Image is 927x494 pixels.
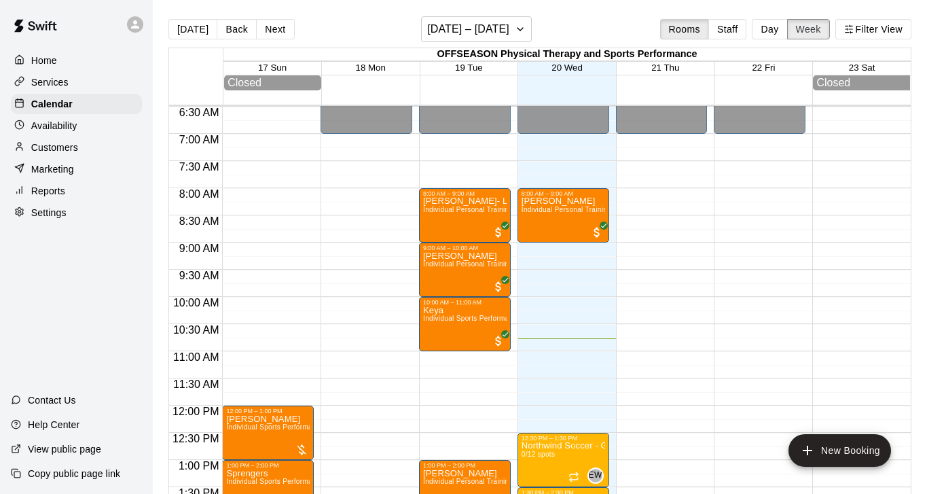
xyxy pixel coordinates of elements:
span: All customers have paid [590,226,604,239]
p: View public page [28,442,101,456]
div: 12:30 PM – 1:30 PM [522,435,605,442]
span: All customers have paid [492,334,505,348]
p: Copy public page link [28,467,120,480]
span: 6:30 AM [176,107,223,118]
span: 10:30 AM [170,324,223,336]
div: Closed [816,77,907,89]
span: 8:00 AM [176,188,223,200]
span: 12:00 PM [169,406,222,417]
a: Calendar [11,94,142,114]
a: Settings [11,202,142,223]
span: Individual Sports Performance Training [423,315,549,322]
div: 12:00 PM – 1:00 PM: Marlowe [222,406,314,460]
button: Staff [708,19,747,39]
button: 22 Fri [752,63,775,73]
div: 9:00 AM – 10:00 AM [423,245,507,251]
p: Marketing [31,162,74,176]
button: 20 Wed [551,63,583,73]
div: 1:00 PM – 2:00 PM [423,462,507,469]
a: Services [11,72,142,92]
a: Reports [11,181,142,201]
span: 8:30 AM [176,215,223,227]
a: Availability [11,116,142,136]
p: Contact Us [28,393,76,407]
button: [DATE] [168,19,217,39]
div: 8:00 AM – 9:00 AM [522,190,605,197]
a: Marketing [11,159,142,179]
span: Individual Sports Performance Training [226,423,352,431]
div: 8:00 AM – 9:00 AM [423,190,507,197]
button: 19 Tue [455,63,483,73]
p: Customers [31,141,78,154]
span: Individual Personal Training [522,206,611,213]
span: All customers have paid [492,226,505,239]
div: 1:00 PM – 2:00 PM [226,462,310,469]
button: 21 Thu [651,63,679,73]
span: EW [589,469,602,482]
div: 10:00 AM – 11:00 AM [423,299,507,306]
div: 8:00 AM – 9:00 AM: Sara- Late Cancel [419,188,511,243]
span: Individual Personal Training [423,478,513,485]
div: 8:00 AM – 9:00 AM: Lisa [517,188,609,243]
button: Filter View [835,19,911,39]
div: 12:00 PM – 1:00 PM [226,408,310,414]
span: Recurring event [568,472,579,482]
p: Settings [31,206,67,219]
p: Help Center [28,418,79,431]
button: 18 Mon [355,63,385,73]
button: Back [217,19,257,39]
p: Home [31,54,57,67]
button: Next [256,19,294,39]
button: 17 Sun [258,63,287,73]
p: Services [31,75,69,89]
button: Rooms [660,19,709,39]
a: Customers [11,137,142,158]
div: OFFSEASON Physical Therapy and Sports Performance [223,48,911,61]
span: Individual Sports Performance Training [226,478,352,485]
span: 9:00 AM [176,243,223,254]
div: Emily Wetoska [587,467,604,484]
p: Calendar [31,97,73,111]
span: 9:30 AM [176,270,223,281]
span: 11:30 AM [170,378,223,390]
span: Emily Wetoska [593,467,604,484]
p: Reports [31,184,65,198]
button: add [788,434,891,467]
span: 0/12 spots filled [522,451,555,458]
button: 23 Sat [849,63,875,73]
div: 9:00 AM – 10:00 AM: Lisa [419,243,511,297]
div: 12:30 PM – 1:30 PM: Northwind Soccer - Girls Class [517,433,609,487]
div: Closed [228,77,318,89]
button: [DATE] – [DATE] [421,16,532,42]
span: 7:00 AM [176,134,223,145]
span: 11:00 AM [170,351,223,363]
button: Week [787,19,830,39]
span: Individual Personal Training [423,260,513,268]
a: Home [11,50,142,71]
span: 10:00 AM [170,297,223,308]
span: All customers have paid [492,280,505,294]
span: 1:00 PM [175,460,223,472]
span: Individual Personal Training [423,206,513,213]
button: Day [752,19,787,39]
div: 10:00 AM – 11:00 AM: Keya [419,297,511,351]
span: 12:30 PM [169,433,222,444]
span: 7:30 AM [176,161,223,173]
h6: [DATE] – [DATE] [427,20,509,39]
p: Availability [31,119,77,133]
